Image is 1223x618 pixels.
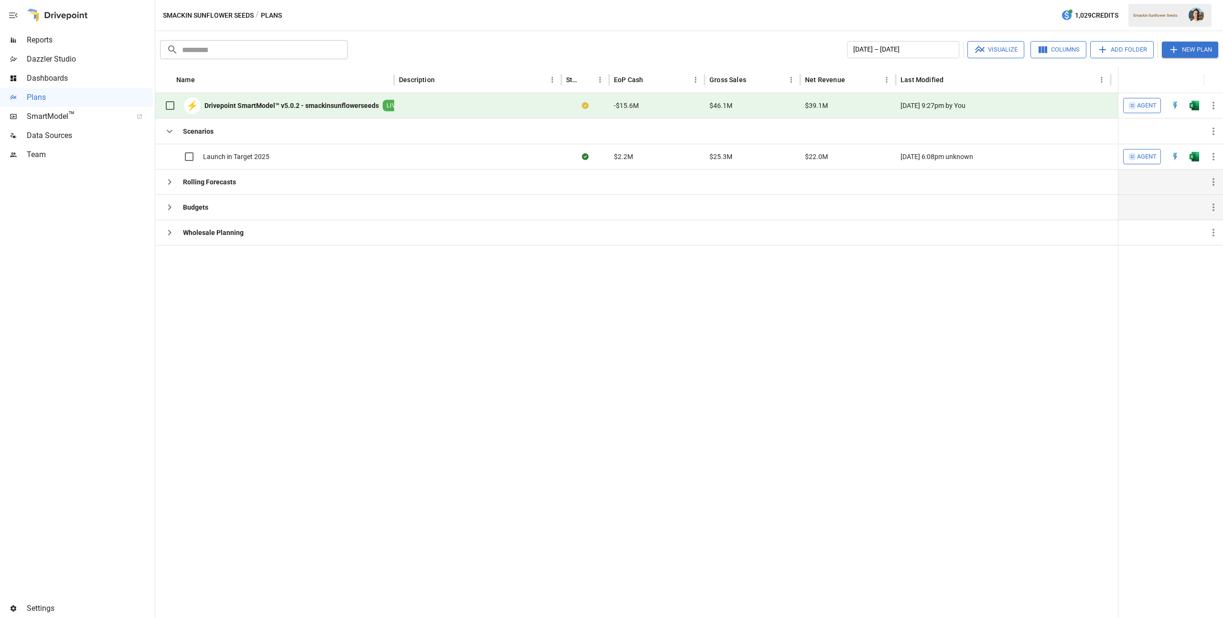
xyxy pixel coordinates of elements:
button: [DATE] – [DATE] [847,41,959,58]
button: Agent [1123,149,1161,164]
img: excel-icon.76473adf.svg [1190,101,1199,110]
div: Sync complete [582,152,589,161]
span: Dazzler Studio [27,53,153,65]
b: Drivepoint SmartModel™ v5.0.2 - smackinsunflowerseeds [204,101,379,110]
span: Agent [1137,151,1157,162]
b: Rolling Forecasts [183,177,236,187]
button: Description column menu [546,73,559,86]
span: Plans [27,92,153,103]
div: [DATE] 6:08pm unknown [896,144,1111,169]
button: Last Modified column menu [1095,73,1108,86]
img: quick-edit-flash.b8aec18c.svg [1170,152,1180,161]
div: Net Revenue [805,76,845,84]
div: [DATE] 9:27pm by You [896,93,1111,118]
span: Team [27,149,153,160]
img: excel-icon.76473adf.svg [1190,152,1199,161]
button: New Plan [1162,42,1218,58]
img: quick-edit-flash.b8aec18c.svg [1170,101,1180,110]
div: Gross Sales [709,76,746,84]
button: Sort [846,73,859,86]
button: Sort [436,73,449,86]
button: Agent [1123,98,1161,113]
button: Visualize [967,41,1024,58]
div: Smackin Sunflower Seeds [1133,13,1183,18]
span: Dashboards [27,73,153,84]
button: Sort [580,73,593,86]
span: $39.1M [805,101,828,110]
div: Open in Quick Edit [1170,152,1180,161]
span: Data Sources [27,130,153,141]
div: Open in Excel [1190,101,1199,110]
b: Scenarios [183,127,214,136]
button: Gross Sales column menu [784,73,798,86]
div: Open in Quick Edit [1170,101,1180,110]
button: Sort [196,73,209,86]
span: -$15.6M [614,101,639,110]
button: 1,029Credits [1057,7,1122,24]
span: Settings [27,603,153,614]
div: / [256,10,259,21]
button: Status column menu [593,73,607,86]
span: Reports [27,34,153,46]
button: Sort [1210,73,1223,86]
button: EoP Cash column menu [689,73,702,86]
div: Last Modified [901,76,944,84]
button: Smackin Sunflower Seeds [163,10,254,21]
button: Sort [944,73,958,86]
button: Net Revenue column menu [880,73,893,86]
button: Sort [644,73,657,86]
span: $46.1M [709,101,732,110]
span: 1,029 Credits [1075,10,1118,21]
button: Sort [747,73,761,86]
div: Name [176,76,195,84]
span: SmartModel [27,111,126,122]
div: Open in Excel [1190,152,1199,161]
div: Status [566,76,579,84]
b: Budgets [183,202,208,212]
div: Description [399,76,435,84]
button: Add Folder [1090,41,1154,58]
span: Launch in Target 2025 [203,152,269,161]
div: Your plan has changes in Excel that are not reflected in the Drivepoint Data Warehouse, select "S... [582,101,589,110]
span: $2.2M [614,152,633,161]
span: LIVE MODEL [383,101,425,110]
div: ⚡ [184,97,201,114]
button: Columns [1030,41,1086,58]
b: Wholesale Planning [183,228,244,237]
div: EoP Cash [614,76,643,84]
span: $25.3M [709,152,732,161]
span: ™ [68,109,75,121]
span: Agent [1137,100,1157,111]
span: $22.0M [805,152,828,161]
